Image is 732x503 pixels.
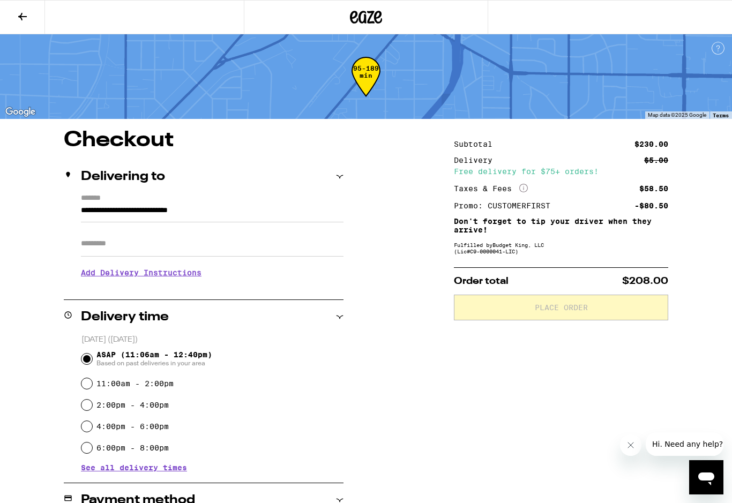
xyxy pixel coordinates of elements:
h3: Add Delivery Instructions [81,260,343,285]
div: $230.00 [634,140,668,148]
button: See all delivery times [81,464,187,471]
iframe: Message from company [646,432,723,456]
a: Open this area in Google Maps (opens a new window) [3,105,38,119]
div: Delivery [454,156,500,164]
h2: Delivering to [81,170,165,183]
div: Free delivery for $75+ orders! [454,168,668,175]
span: ASAP (11:06am - 12:40pm) [96,350,212,367]
button: Place Order [454,295,668,320]
p: Don't forget to tip your driver when they arrive! [454,217,668,234]
div: 95-189 min [352,65,380,105]
span: Place Order [535,304,588,311]
div: Fulfilled by Budget King, LLC (Lic# C9-0000041-LIC ) [454,242,668,254]
div: Subtotal [454,140,500,148]
div: Promo: CUSTOMERFIRST [454,202,558,209]
span: $208.00 [622,276,668,286]
p: [DATE] ([DATE]) [81,335,343,345]
div: $58.50 [639,185,668,192]
img: Google [3,105,38,119]
div: -$80.50 [634,202,668,209]
h2: Delivery time [81,311,169,324]
label: 4:00pm - 6:00pm [96,422,169,431]
h1: Checkout [64,130,343,151]
div: Taxes & Fees [454,184,528,193]
div: $5.00 [644,156,668,164]
label: 11:00am - 2:00pm [96,379,174,388]
span: Based on past deliveries in your area [96,359,212,367]
iframe: Button to launch messaging window [689,460,723,494]
span: Map data ©2025 Google [648,112,706,118]
label: 2:00pm - 4:00pm [96,401,169,409]
label: 6:00pm - 8:00pm [96,444,169,452]
iframe: Close message [620,434,641,456]
a: Terms [713,112,729,118]
span: Order total [454,276,509,286]
p: We'll contact you at [PHONE_NUMBER] when we arrive [81,285,343,294]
